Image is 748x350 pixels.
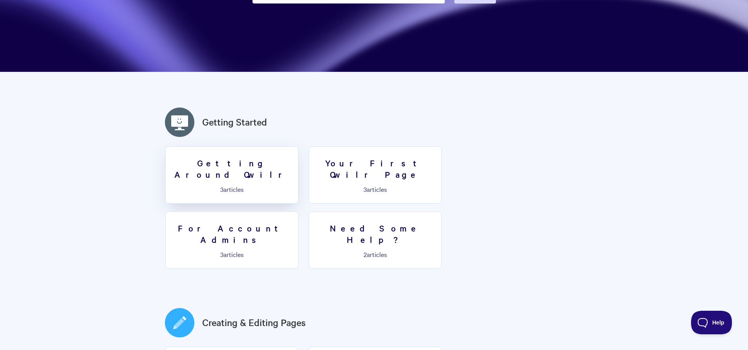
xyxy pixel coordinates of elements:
[314,251,437,258] p: articles
[220,250,223,259] span: 3
[309,211,442,269] a: Need Some Help? 2articles
[314,222,437,245] h3: Need Some Help?
[170,186,293,193] p: articles
[202,115,267,129] a: Getting Started
[220,185,223,193] span: 3
[170,251,293,258] p: articles
[165,146,298,204] a: Getting Around Qwilr 3articles
[691,311,732,334] iframe: Toggle Customer Support
[309,146,442,204] a: Your First Qwilr Page 3articles
[170,157,293,180] h3: Getting Around Qwilr
[364,185,367,193] span: 3
[202,315,306,330] a: Creating & Editing Pages
[170,222,293,245] h3: For Account Admins
[165,211,298,269] a: For Account Admins 3articles
[364,250,367,259] span: 2
[314,186,437,193] p: articles
[314,157,437,180] h3: Your First Qwilr Page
